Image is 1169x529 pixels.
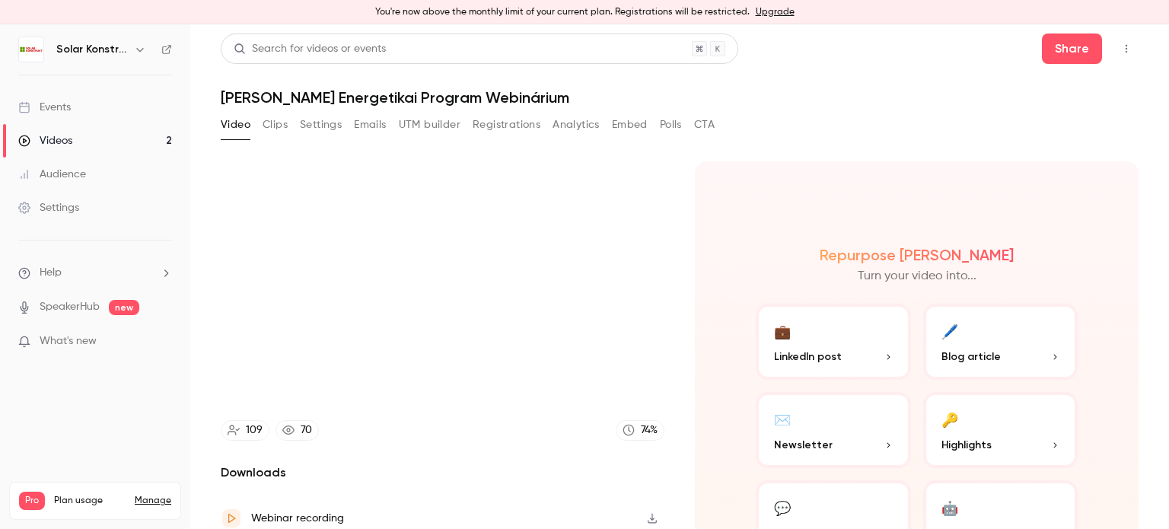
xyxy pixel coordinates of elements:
[820,246,1014,264] h2: Repurpose [PERSON_NAME]
[221,113,250,137] button: Video
[473,113,540,137] button: Registrations
[54,495,126,507] span: Plan usage
[399,113,460,137] button: UTM builder
[694,113,715,137] button: CTA
[923,304,1078,380] button: 🖊️Blog article
[301,422,312,438] div: 70
[40,333,97,349] span: What's new
[40,265,62,281] span: Help
[246,422,263,438] div: 109
[276,420,319,441] a: 70
[19,492,45,510] span: Pro
[221,464,664,482] h2: Downloads
[941,407,958,431] div: 🔑
[109,300,139,315] span: new
[941,319,958,343] div: 🖊️
[756,304,911,380] button: 💼LinkedIn post
[941,496,958,519] div: 🤖
[774,496,791,519] div: 💬
[135,495,171,507] a: Manage
[774,437,833,453] span: Newsletter
[774,319,791,343] div: 💼
[263,113,288,137] button: Clips
[616,420,664,441] a: 74%
[18,133,72,148] div: Videos
[18,167,86,182] div: Audience
[774,407,791,431] div: ✉️
[354,113,386,137] button: Emails
[641,422,658,438] div: 74 %
[40,299,100,315] a: SpeakerHub
[1042,33,1102,64] button: Share
[18,200,79,215] div: Settings
[19,37,43,62] img: Solar Konstrukt Kft.
[774,349,842,365] span: LinkedIn post
[756,392,911,468] button: ✉️Newsletter
[941,437,992,453] span: Highlights
[756,6,795,18] a: Upgrade
[1114,37,1139,61] button: Top Bar Actions
[18,100,71,115] div: Events
[56,42,128,57] h6: Solar Konstrukt Kft.
[221,88,1139,107] h1: [PERSON_NAME] Energetikai Program Webinárium
[221,420,269,441] a: 109
[941,349,1001,365] span: Blog article
[300,113,342,137] button: Settings
[612,113,648,137] button: Embed
[553,113,600,137] button: Analytics
[660,113,682,137] button: Polls
[251,509,344,527] div: Webinar recording
[234,41,386,57] div: Search for videos or events
[923,392,1078,468] button: 🔑Highlights
[858,267,976,285] p: Turn your video into...
[18,265,172,281] li: help-dropdown-opener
